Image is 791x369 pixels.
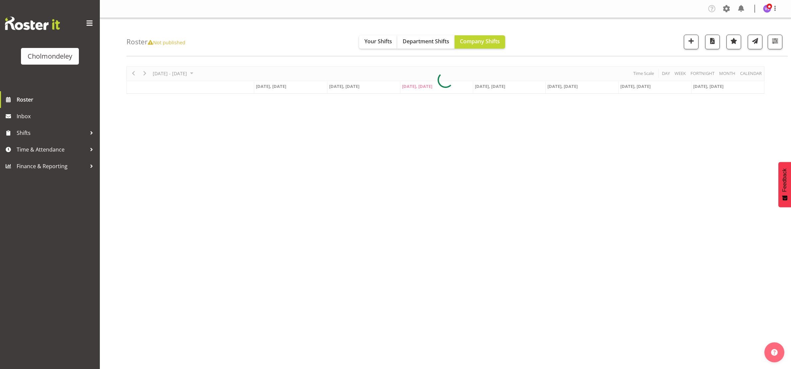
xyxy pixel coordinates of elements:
button: Company Shifts [455,35,505,49]
img: victoria-spackman5507.jpg [763,5,771,13]
button: Highlight an important date within the roster. [726,35,741,49]
button: Add a new shift [684,35,698,49]
h4: Roster [126,38,185,46]
span: Your Shifts [364,38,392,45]
button: Your Shifts [359,35,397,49]
img: help-xxl-2.png [771,349,778,356]
span: Company Shifts [460,38,500,45]
button: Send a list of all shifts for the selected filtered period to all rostered employees. [748,35,762,49]
span: Shifts [17,128,87,138]
button: Filter Shifts [768,35,782,49]
span: Time & Attendance [17,145,87,155]
span: Finance & Reporting [17,161,87,171]
img: Rosterit website logo [5,17,60,30]
button: Download a PDF of the roster according to the set date range. [705,35,720,49]
span: Not published [148,39,185,46]
button: Feedback - Show survey [778,162,791,207]
div: Cholmondeley [28,51,72,61]
span: Roster [17,95,97,105]
span: Inbox [17,111,97,121]
button: Department Shifts [397,35,455,49]
span: Feedback [782,169,788,192]
span: Department Shifts [403,38,449,45]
